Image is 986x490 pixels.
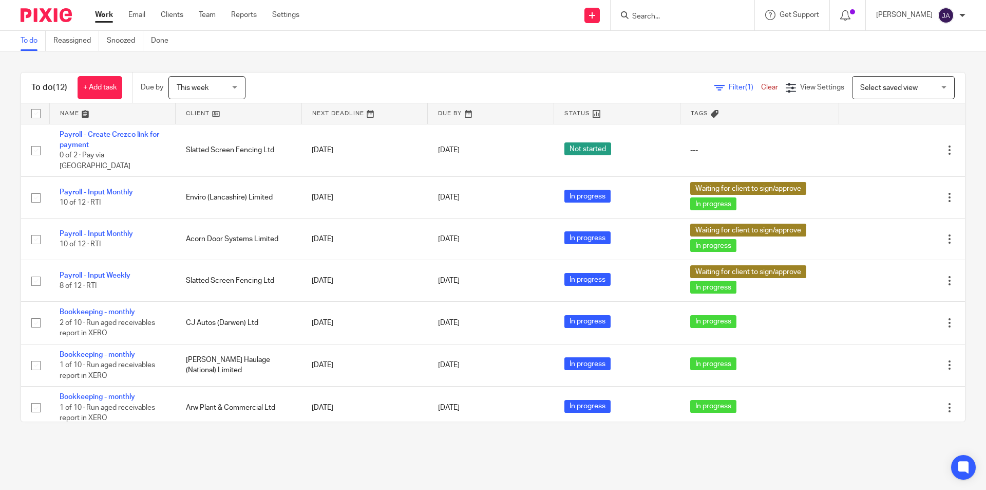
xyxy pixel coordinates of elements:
[60,361,155,379] span: 1 of 10 · Run aged receivables report in XERO
[60,131,159,149] a: Payroll - Create Crezco link for payment
[60,351,135,358] a: Bookkeeping - monthly
[60,282,97,289] span: 8 of 12 · RTI
[690,224,806,237] span: Waiting for client to sign/approve
[761,84,778,91] a: Clear
[53,31,99,51] a: Reassigned
[301,219,428,260] td: [DATE]
[301,177,428,219] td: [DATE]
[176,302,302,344] td: CJ Autos (Darwen) Ltd
[301,124,428,177] td: [DATE]
[690,182,806,195] span: Waiting for client to sign/approve
[60,393,135,401] a: Bookkeeping - monthly
[301,302,428,344] td: [DATE]
[690,281,736,294] span: In progress
[860,84,918,92] span: Select saved view
[745,84,753,91] span: (1)
[161,10,183,20] a: Clients
[151,31,176,51] a: Done
[800,84,844,91] span: View Settings
[31,82,67,93] h1: To do
[729,84,761,91] span: Filter
[631,12,724,22] input: Search
[60,272,130,279] a: Payroll - Input Weekly
[60,199,101,206] span: 10 of 12 · RTI
[438,277,460,284] span: [DATE]
[438,361,460,369] span: [DATE]
[780,11,819,19] span: Get Support
[107,31,143,51] a: Snoozed
[21,31,46,51] a: To do
[176,177,302,219] td: Enviro (Lancashire) Limited
[438,404,460,411] span: [DATE]
[564,190,611,203] span: In progress
[128,10,145,20] a: Email
[938,7,954,24] img: svg%3E
[564,273,611,286] span: In progress
[690,265,806,278] span: Waiting for client to sign/approve
[564,142,611,155] span: Not started
[60,308,135,316] a: Bookkeeping - monthly
[199,10,216,20] a: Team
[176,344,302,386] td: [PERSON_NAME] Haulage (National) Limited
[176,260,302,302] td: Slatted Screen Fencing Ltd
[176,124,302,177] td: Slatted Screen Fencing Ltd
[690,197,736,210] span: In progress
[438,319,460,326] span: [DATE]
[78,76,122,99] a: + Add task
[60,404,155,422] span: 1 of 10 · Run aged receivables report in XERO
[690,239,736,252] span: In progress
[438,147,460,154] span: [DATE]
[564,400,611,413] span: In progress
[301,344,428,386] td: [DATE]
[176,219,302,260] td: Acorn Door Systems Limited
[690,315,736,328] span: In progress
[60,319,155,337] span: 2 of 10 · Run aged receivables report in XERO
[438,235,460,243] span: [DATE]
[141,82,163,93] p: Due by
[176,387,302,429] td: Arw Plant & Commercial Ltd
[60,230,133,238] a: Payroll - Input Monthly
[876,10,933,20] p: [PERSON_NAME]
[272,10,299,20] a: Settings
[564,357,611,370] span: In progress
[564,315,611,328] span: In progress
[301,387,428,429] td: [DATE]
[564,231,611,244] span: In progress
[60,152,130,170] span: 0 of 2 · Pay via [GEOGRAPHIC_DATA]
[95,10,113,20] a: Work
[231,10,257,20] a: Reports
[60,189,133,196] a: Payroll - Input Monthly
[177,84,208,92] span: This week
[691,111,708,116] span: Tags
[690,400,736,413] span: In progress
[60,241,101,248] span: 10 of 12 · RTI
[53,83,67,92] span: (12)
[438,194,460,201] span: [DATE]
[690,357,736,370] span: In progress
[301,260,428,302] td: [DATE]
[21,8,72,22] img: Pixie
[690,145,828,155] div: ---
